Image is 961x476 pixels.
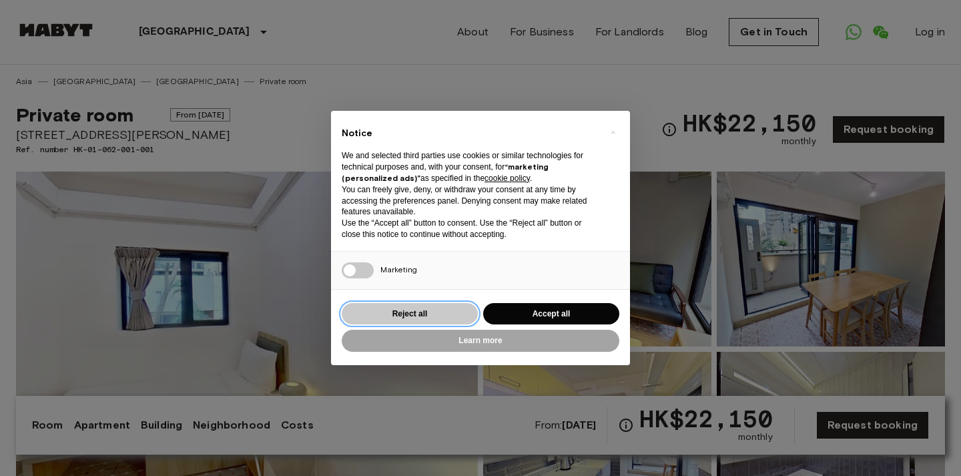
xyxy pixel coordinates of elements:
[342,218,598,240] p: Use the “Accept all” button to consent. Use the “Reject all” button or close this notice to conti...
[380,264,417,274] span: Marketing
[342,162,549,183] strong: “marketing (personalized ads)”
[342,330,619,352] button: Learn more
[485,174,530,183] a: cookie policy
[611,124,615,140] span: ×
[483,303,619,325] button: Accept all
[342,303,478,325] button: Reject all
[342,127,598,140] h2: Notice
[342,150,598,184] p: We and selected third parties use cookies or similar technologies for technical purposes and, wit...
[342,184,598,218] p: You can freely give, deny, or withdraw your consent at any time by accessing the preferences pane...
[602,122,623,143] button: Close this notice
